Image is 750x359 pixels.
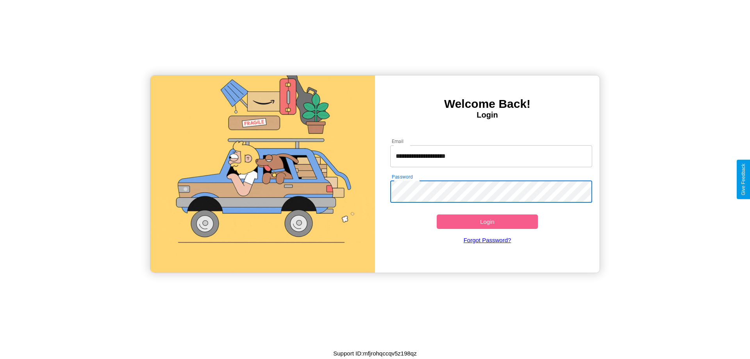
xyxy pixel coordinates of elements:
[375,111,600,120] h4: Login
[741,164,746,195] div: Give Feedback
[333,348,416,359] p: Support ID: mfjrohqccqv5z198qz
[150,75,375,273] img: gif
[386,229,589,251] a: Forgot Password?
[437,214,538,229] button: Login
[392,173,412,180] label: Password
[392,138,404,145] label: Email
[375,97,600,111] h3: Welcome Back!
